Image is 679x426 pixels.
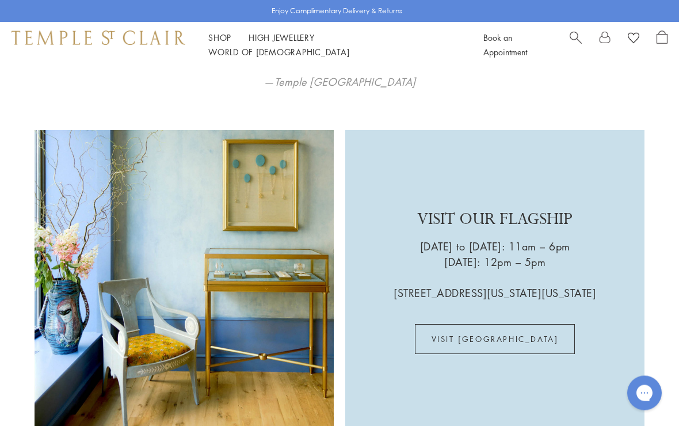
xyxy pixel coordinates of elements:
[420,239,570,271] p: [DATE] to [DATE]: 11am – 6pm [DATE]: 12pm – 5pm
[272,5,402,17] p: Enjoy Complimentary Delivery & Returns
[628,31,639,48] a: View Wishlist
[394,271,596,302] p: [STREET_ADDRESS][US_STATE][US_STATE]
[12,31,185,44] img: Temple St. Clair
[415,325,575,355] a: VISIT [GEOGRAPHIC_DATA]
[570,31,582,59] a: Search
[274,75,415,90] em: Temple [GEOGRAPHIC_DATA]
[249,32,315,43] a: High JewelleryHigh Jewellery
[208,32,231,43] a: ShopShop
[208,31,457,59] nav: Main navigation
[657,31,667,59] a: Open Shopping Bag
[138,74,541,90] p: —
[621,372,667,414] iframe: Gorgias live chat messenger
[483,32,527,58] a: Book an Appointment
[208,46,349,58] a: World of [DEMOGRAPHIC_DATA]World of [DEMOGRAPHIC_DATA]
[417,206,573,239] p: VISIT OUR FLAGSHIP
